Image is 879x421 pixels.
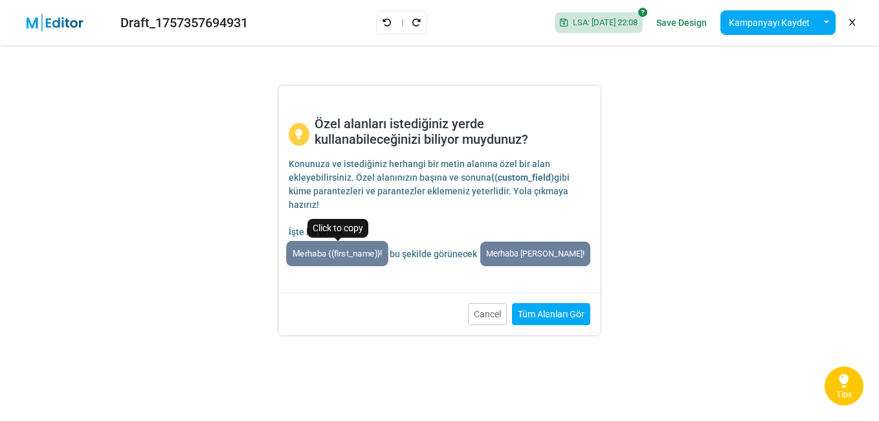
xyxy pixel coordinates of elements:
button: Close [576,91,595,110]
span: Merhaba [PERSON_NAME]! [480,242,590,266]
div: Click to copy [307,219,368,238]
button: Cancel [468,303,507,325]
b: {(custom_field) [491,172,554,183]
h5: Özel alanları istediğiniz yerde kullanabileceğinizi biliyor muydunuz? [315,116,590,147]
p: Konunuza ve istediğiniz herhangi bir metin alanına özel bir alan ekleyebilirsiniz. Özel alanınızı... [289,157,590,212]
span: Merhaba {(first_name)}! [286,241,388,266]
p: bu şekilde görünecek [390,247,477,261]
p: İşte bir örnek, [289,225,590,239]
a: Tüm Alanları Gör [512,303,590,325]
